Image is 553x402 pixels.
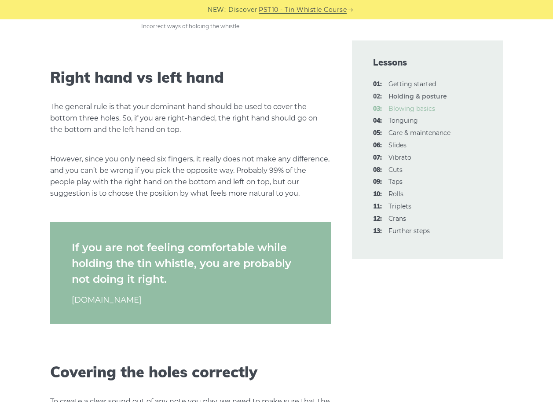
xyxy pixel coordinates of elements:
[388,117,418,124] a: 04:Tonguing
[388,178,403,186] a: 09:Taps
[259,5,347,15] a: PST10 - Tin Whistle Course
[208,5,226,15] span: NEW:
[373,128,382,139] span: 05:
[373,201,382,212] span: 11:
[388,141,407,149] a: 06:Slides
[373,79,382,90] span: 01:
[373,189,382,200] span: 10:
[373,214,382,224] span: 12:
[50,153,331,199] p: However, since you only need six fingers, it really does not make any difference, and you can’t b...
[50,69,331,87] h2: Right hand vs left hand
[50,22,331,31] figcaption: Incorrect ways of holding the whistle
[373,165,382,175] span: 08:
[373,153,382,163] span: 07:
[228,5,257,15] span: Discover
[388,202,411,210] a: 11:Triplets
[72,240,309,287] p: If you are not feeling comfortable while holding the tin whistle, you are probably not doing it r...
[388,166,403,174] a: 08:Cuts
[388,105,435,113] a: 03:Blowing basics
[388,129,450,137] a: 05:Care & maintenance
[388,215,406,223] a: 12:Crans
[50,101,331,135] p: The general rule is that your dominant hand should be used to cover the bottom three holes. So, i...
[373,226,382,237] span: 13:
[388,92,447,100] strong: Holding & posture
[388,227,430,235] a: 13:Further steps
[72,294,309,306] cite: [DOMAIN_NAME]
[388,153,411,161] a: 07:Vibrato
[373,116,382,126] span: 04:
[50,363,331,381] h2: Covering the holes correctly
[388,80,436,88] a: 01:Getting started
[388,190,403,198] a: 10:Rolls
[373,177,382,187] span: 09:
[373,104,382,114] span: 03:
[373,91,382,102] span: 02:
[373,140,382,151] span: 06:
[373,56,482,69] span: Lessons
